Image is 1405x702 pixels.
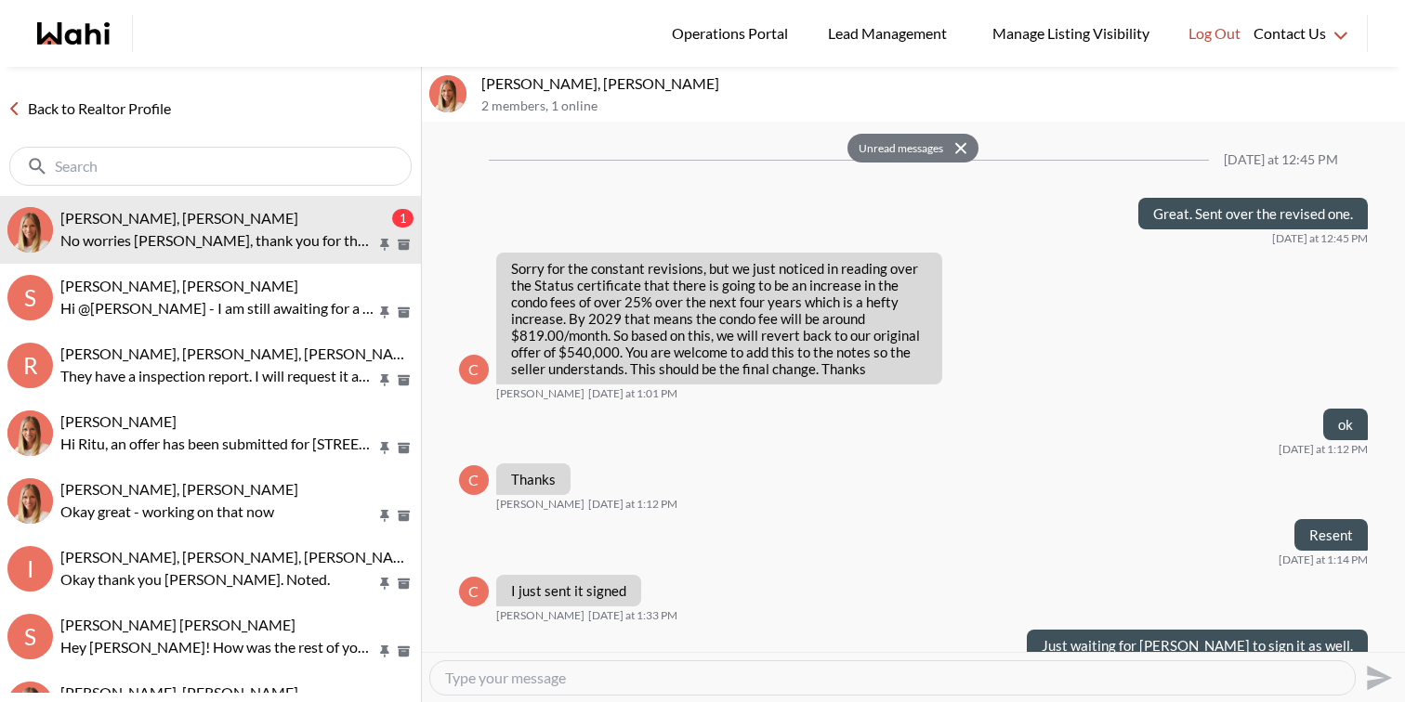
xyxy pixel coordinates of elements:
div: C [459,577,489,606]
input: Search [55,157,370,175]
button: Unread messages [847,134,949,163]
p: Hi @[PERSON_NAME] - I am still awaiting for a confirmation in regards to our showing [DATE]. I wi... [60,297,376,319]
time: 2025-09-09T17:12:53.542Z [588,497,677,512]
span: [PERSON_NAME] [PERSON_NAME] [60,616,295,633]
span: [PERSON_NAME], [PERSON_NAME] [60,683,298,701]
button: Pin [376,440,393,456]
button: Archive [394,576,414,591]
button: Pin [376,643,393,659]
span: [PERSON_NAME], [PERSON_NAME] [60,480,298,498]
time: 2025-09-09T17:14:04.511Z [1279,552,1368,567]
button: Archive [394,643,414,659]
span: [PERSON_NAME], [PERSON_NAME] [60,277,298,294]
span: [PERSON_NAME] [496,608,584,623]
time: 2025-09-09T17:01:38.145Z [588,386,677,401]
p: Hi Ritu, an offer has been submitted for [STREET_ADDRESS]. If you’re still interested in this pro... [60,433,376,455]
span: [PERSON_NAME] [496,386,584,401]
span: Manage Listing Visibility [987,21,1155,45]
button: Send [1356,656,1398,698]
div: Cheryl Zanetti, Michelle [7,207,53,253]
p: 2 members , 1 online [481,98,1398,114]
p: Resent [1309,526,1353,543]
span: [PERSON_NAME], [PERSON_NAME], [PERSON_NAME] [60,344,420,362]
span: [PERSON_NAME], [PERSON_NAME], [PERSON_NAME], [PERSON_NAME] [60,548,542,565]
p: Okay great - working on that now [60,500,376,523]
div: C [459,355,489,384]
p: They have a inspection report. I will request it and forward it to you via email shortly. Thanks [60,365,376,387]
div: C [459,465,489,495]
img: S [7,478,53,524]
span: [PERSON_NAME], [PERSON_NAME] [60,209,298,227]
button: Archive [394,508,414,524]
time: 2025-09-09T17:12:23.002Z [1279,442,1368,457]
div: Ritu Gill, Michelle [7,410,53,456]
p: I just sent it signed [511,582,626,599]
button: Archive [394,440,414,456]
p: Okay thank you [PERSON_NAME]. Noted. [60,568,376,591]
div: S [7,275,53,320]
textarea: Type your message [445,669,1340,687]
p: Just waiting for [PERSON_NAME] to sign it as well. [1042,637,1353,654]
div: I [7,546,53,591]
img: C [7,207,53,253]
p: Thanks [511,471,556,487]
time: 2025-09-09T16:45:10.280Z [1272,231,1368,246]
time: 2025-09-09T17:33:45.739Z [588,608,677,623]
span: Lead Management [828,21,953,45]
button: Pin [376,305,393,320]
span: Log Out [1188,21,1241,45]
button: Archive [394,237,414,253]
span: [PERSON_NAME] [60,412,177,430]
button: Pin [376,237,393,253]
a: Wahi homepage [37,22,110,45]
button: Pin [376,508,393,524]
p: Great. Sent over the revised one. [1153,205,1353,222]
div: Cheryl Zanetti, Michelle [429,75,466,112]
p: ok [1338,416,1353,433]
button: Archive [394,305,414,320]
p: Hey [PERSON_NAME]! How was the rest of your summer? Are you back in town? [60,636,376,658]
div: R [7,343,53,388]
div: S [7,614,53,659]
button: Pin [376,576,393,591]
p: No worries [PERSON_NAME], thank you for the gift! Much appreciated [60,229,376,252]
button: Pin [376,372,393,388]
div: Sachinkumar Mali, Michelle [7,478,53,524]
img: C [429,75,466,112]
img: R [7,410,53,456]
span: Operations Portal [672,21,794,45]
span: [PERSON_NAME] [496,497,584,512]
div: 1 [392,209,414,227]
button: Archive [394,372,414,388]
p: Sorry for the constant revisions, but we just noticed in reading over the Status certificate that... [511,260,927,377]
p: [PERSON_NAME], [PERSON_NAME] [481,74,1398,93]
div: [DATE] at 12:45 PM [1224,152,1338,168]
